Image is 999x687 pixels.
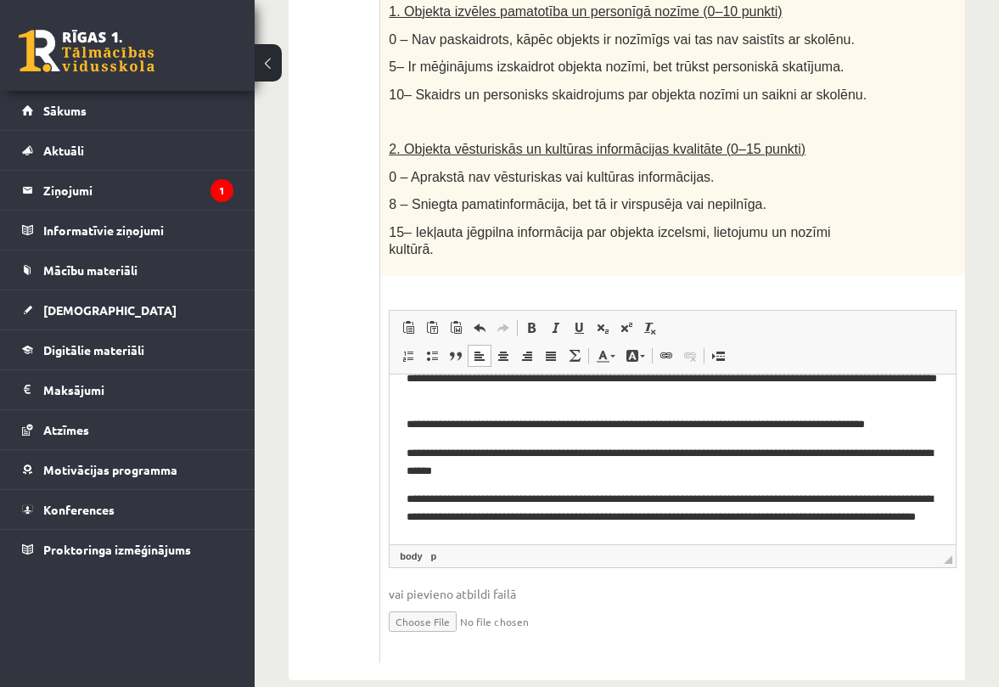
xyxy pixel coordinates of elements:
span: Proktoringa izmēģinājums [43,542,191,557]
legend: Informatīvie ziņojumi [43,211,233,250]
a: Text Color [591,345,620,367]
span: 10– Skaidrs un personisks skaidrojums par objekta nozīmi un saikni ar skolēnu. [389,87,867,102]
a: Bold (⌘+B) [519,317,543,339]
a: p element [428,549,441,564]
span: Mācību materiāli [43,262,138,278]
a: Motivācijas programma [22,450,233,489]
span: Atzīmes [43,422,89,437]
a: Paste as plain text (⌘+⇧+V) [420,317,444,339]
a: Atzīmes [22,410,233,449]
span: Digitālie materiāli [43,342,144,358]
a: Link (⌘+K) [654,345,678,367]
span: Aktuāli [43,143,84,158]
span: 2. Objekta vēsturiskās un kultūras informācijas kvalitāte (0–15 punkti) [389,142,805,156]
span: 1. Objekta izvēles pamatotība un personīgā nozīme (0–10 punkti) [389,4,782,19]
a: Underline (⌘+U) [567,317,591,339]
a: Math [563,345,586,367]
span: 0 – Nav paskaidrots, kāpēc objekts ir nozīmīgs vai tas nav saistīts ar skolēnu. [389,32,855,47]
span: Motivācijas programma [43,462,177,477]
a: Mācību materiāli [22,251,233,290]
a: Rīgas 1. Tālmācības vidusskola [19,30,154,72]
a: Align Right [515,345,539,367]
span: 8 – Sniegta pamatinformācija, bet tā ir virspusēja vai nepilnīga. [389,197,766,211]
a: Insert Page Break for Printing [706,345,730,367]
span: Konferences [43,502,115,517]
a: Center [491,345,515,367]
a: [DEMOGRAPHIC_DATA] [22,290,233,329]
a: Informatīvie ziņojumi [22,211,233,250]
iframe: Editor, wiswyg-editor-user-answer-47024779275820 [390,374,956,544]
span: 5– Ir mēģinājums izskaidrot objekta nozīmi, bet trūkst personiskā skatījuma. [389,59,844,74]
a: Ziņojumi1 [22,171,233,210]
span: 15– Iekļauta jēgpilna informācija par objekta izcelsmi, lietojumu un nozīmi kultūrā. [389,225,830,257]
legend: Ziņojumi [43,171,233,210]
a: Align Left [468,345,491,367]
a: Paste from Word [444,317,468,339]
legend: Maksājumi [43,370,233,409]
a: Italic (⌘+I) [543,317,567,339]
span: vai pievieno atbildi failā [389,585,957,603]
i: 1 [210,179,233,202]
a: Redo (⌘+Y) [491,317,515,339]
a: Konferences [22,490,233,529]
a: Unlink [678,345,702,367]
span: Resize [944,555,952,564]
a: Paste (⌘+V) [396,317,420,339]
a: Block Quote [444,345,468,367]
a: Superscript [615,317,638,339]
span: 0 – Aprakstā nav vēsturiskas vai kultūras informācijas. [389,170,714,184]
a: Aktuāli [22,131,233,170]
a: Justify [539,345,563,367]
a: Insert/Remove Bulleted List [420,345,444,367]
a: Sākums [22,91,233,130]
span: [DEMOGRAPHIC_DATA] [43,302,177,318]
a: Subscript [591,317,615,339]
a: Undo (⌘+Z) [468,317,491,339]
span: Sākums [43,103,87,118]
a: Maksājumi [22,370,233,409]
a: Proktoringa izmēģinājums [22,530,233,569]
a: Remove Format [638,317,662,339]
a: Digitālie materiāli [22,330,233,369]
a: Insert/Remove Numbered List [396,345,420,367]
a: Background Color [620,345,650,367]
a: body element [396,549,425,564]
